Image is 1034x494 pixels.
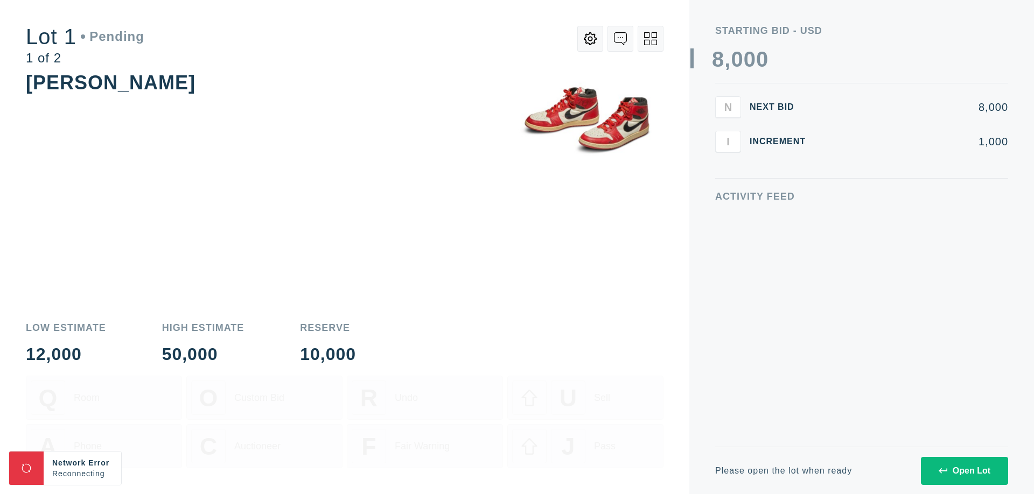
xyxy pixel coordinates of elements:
[105,469,108,478] span: .
[300,345,356,363] div: 10,000
[921,457,1008,485] button: Open Lot
[726,135,730,147] span: I
[724,101,732,113] span: N
[81,30,144,43] div: Pending
[823,102,1008,112] div: 8,000
[715,192,1008,201] div: Activity Feed
[823,136,1008,147] div: 1,000
[712,48,724,70] div: 8
[744,48,756,70] div: 0
[715,26,1008,36] div: Starting Bid - USD
[26,323,106,333] div: Low Estimate
[26,345,106,363] div: 12,000
[724,48,731,264] div: ,
[750,137,814,146] div: Increment
[300,323,356,333] div: Reserve
[26,26,144,47] div: Lot 1
[107,469,110,478] span: .
[52,457,113,468] div: Network Error
[715,467,852,475] div: Please open the lot when ready
[756,48,768,70] div: 0
[26,72,195,94] div: [PERSON_NAME]
[731,48,743,70] div: 0
[52,468,113,479] div: Reconnecting
[26,52,144,65] div: 1 of 2
[750,103,814,111] div: Next Bid
[162,345,244,363] div: 50,000
[715,131,741,152] button: I
[110,469,113,478] span: .
[715,96,741,118] button: N
[939,466,990,476] div: Open Lot
[162,323,244,333] div: High Estimate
